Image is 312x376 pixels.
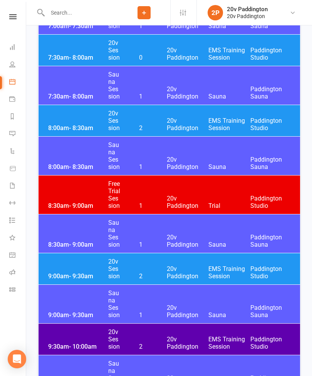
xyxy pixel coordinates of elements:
[46,54,108,61] span: 7:30am
[121,343,161,350] span: 2
[208,265,250,280] span: EMS Training Session
[108,180,121,209] span: Free Trial Session
[250,265,292,280] span: Paddington Studio
[45,7,118,18] input: Search...
[167,156,209,170] span: 20v Paddington
[69,202,93,209] span: - 9:00am
[46,241,108,248] span: 8:30am
[9,247,27,264] a: General attendance kiosk mode
[208,22,250,30] span: Sauna
[69,311,93,319] span: - 9:30am
[69,93,93,100] span: - 8:00am
[9,282,27,299] a: Class kiosk mode
[250,156,292,170] span: Paddington Sauna
[121,241,161,248] span: 1
[46,343,108,350] span: 9:30am
[108,71,121,100] span: Sauna Session
[69,54,93,61] span: - 8:00am
[9,160,27,178] a: Product Sales
[250,304,292,319] span: Paddington Sauna
[108,328,121,350] span: 20v Session
[108,39,121,61] span: 20v Session
[250,336,292,350] span: Paddington Studio
[227,13,268,20] div: 20v Paddington
[167,265,209,280] span: 20v Paddington
[69,241,93,248] span: - 9:00am
[167,336,209,350] span: 20v Paddington
[208,47,250,61] span: EMS Training Session
[108,141,121,170] span: Sauna Session
[167,304,209,319] span: 20v Paddington
[9,264,27,282] a: Roll call kiosk mode
[167,47,209,61] span: 20v Paddington
[69,163,93,170] span: - 8:30am
[167,85,209,100] span: 20v Paddington
[69,343,97,350] span: - 10:00am
[46,124,108,132] span: 8:00am
[9,109,27,126] a: Reports
[9,230,27,247] a: What's New
[121,202,161,209] span: 1
[208,117,250,132] span: EMS Training Session
[69,22,93,30] span: - 7:30am
[69,124,93,132] span: - 8:30am
[167,234,209,248] span: 20v Paddington
[121,311,161,319] span: 1
[208,202,250,209] span: Trial
[108,289,121,319] span: Sauna Session
[46,93,108,100] span: 7:30am
[9,57,27,74] a: People
[46,202,108,209] span: 8:30am
[121,163,161,170] span: 1
[121,54,161,61] span: 0
[250,47,292,61] span: Paddington Studio
[46,22,108,30] span: 7:00am
[46,163,108,170] span: 8:00am
[108,219,121,248] span: Sauna Session
[8,350,26,368] div: Open Intercom Messenger
[108,110,121,132] span: 20v Session
[121,93,161,100] span: 1
[227,6,268,13] div: 20v Paddington
[121,124,161,132] span: 2
[208,5,223,20] div: 2P
[9,39,27,57] a: Dashboard
[250,117,292,132] span: Paddington Studio
[250,195,292,209] span: Paddington Studio
[9,74,27,91] a: Calendar
[208,311,250,319] span: Sauna
[208,163,250,170] span: Sauna
[167,195,209,209] span: 20v Paddington
[69,272,93,280] span: - 9:30am
[167,117,209,132] span: 20v Paddington
[121,272,161,280] span: 2
[208,93,250,100] span: Sauna
[208,336,250,350] span: EMS Training Session
[208,241,250,248] span: Sauna
[121,22,161,30] span: 1
[46,272,108,280] span: 9:00am
[9,91,27,109] a: Payments
[250,234,292,248] span: Paddington Sauna
[108,258,121,280] span: 20v Session
[46,311,108,319] span: 9:00am
[250,85,292,100] span: Paddington Sauna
